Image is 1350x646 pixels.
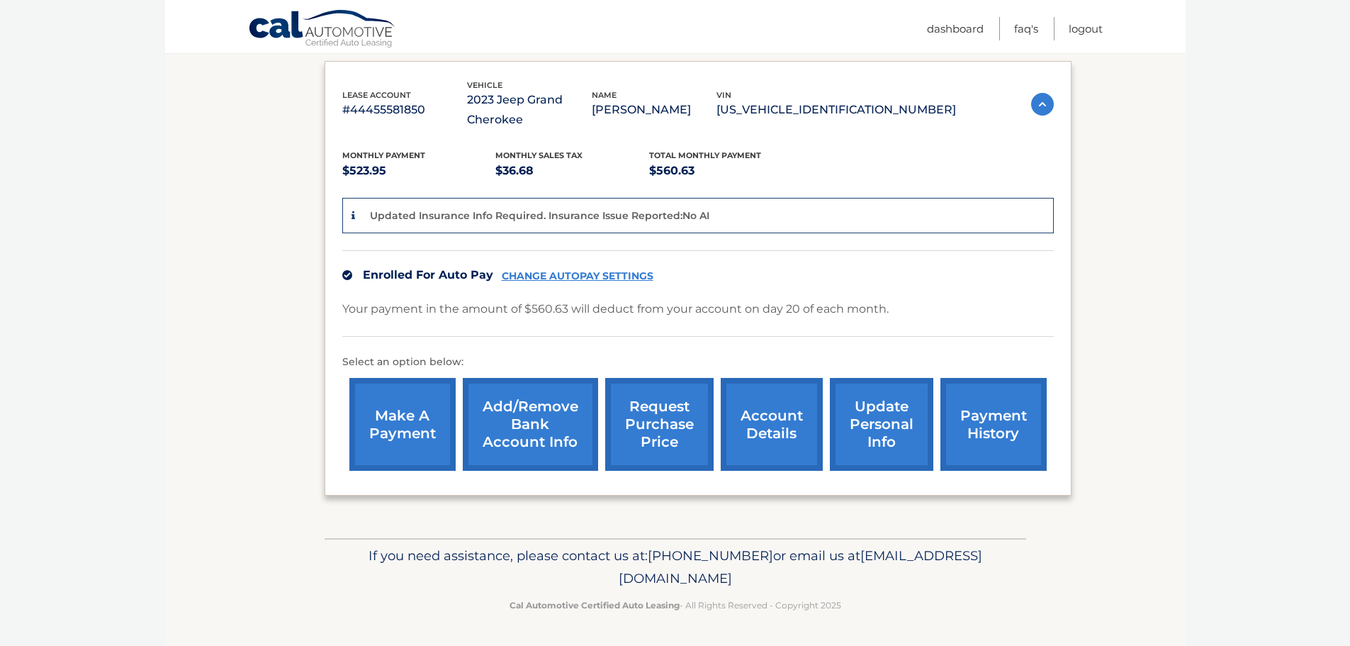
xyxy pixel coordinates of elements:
span: lease account [342,90,411,100]
a: FAQ's [1014,17,1038,40]
strong: Cal Automotive Certified Auto Leasing [510,600,680,611]
p: 2023 Jeep Grand Cherokee [467,90,592,130]
span: [EMAIL_ADDRESS][DOMAIN_NAME] [619,547,982,586]
a: account details [721,378,823,471]
span: [PHONE_NUMBER] [648,547,773,564]
a: Logout [1069,17,1103,40]
span: vin [716,90,731,100]
p: Select an option below: [342,354,1054,371]
span: Enrolled For Auto Pay [363,268,493,282]
span: Monthly Payment [342,150,425,160]
p: [US_VEHICLE_IDENTIFICATION_NUMBER] [716,100,956,120]
a: make a payment [349,378,456,471]
p: $560.63 [649,161,803,181]
p: - All Rights Reserved - Copyright 2025 [334,598,1017,613]
a: CHANGE AUTOPAY SETTINGS [502,270,653,282]
a: request purchase price [605,378,714,471]
a: Dashboard [927,17,984,40]
p: Your payment in the amount of $560.63 will deduct from your account on day 20 of each month. [342,299,889,319]
p: $523.95 [342,161,496,181]
span: vehicle [467,80,502,90]
a: Cal Automotive [248,9,397,50]
p: [PERSON_NAME] [592,100,716,120]
p: #44455581850 [342,100,467,120]
p: If you need assistance, please contact us at: or email us at [334,545,1017,590]
a: Add/Remove bank account info [463,378,598,471]
span: name [592,90,617,100]
p: Updated Insurance Info Required. Insurance Issue Reported:No AI [370,209,709,222]
p: $36.68 [495,161,649,181]
a: update personal info [830,378,933,471]
img: check.svg [342,270,352,280]
span: Total Monthly Payment [649,150,761,160]
img: accordion-active.svg [1031,93,1054,116]
a: payment history [940,378,1047,471]
span: Monthly sales Tax [495,150,583,160]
